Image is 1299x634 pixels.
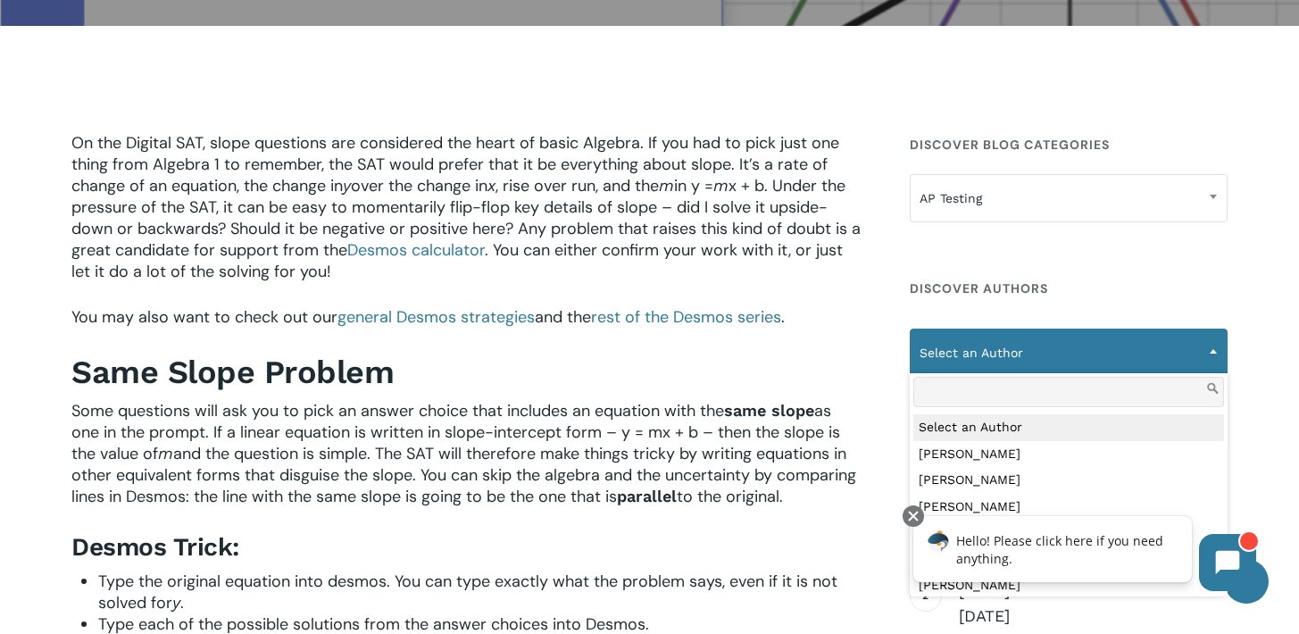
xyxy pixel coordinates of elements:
[913,494,1224,521] li: [PERSON_NAME]
[158,444,173,463] span: m
[71,443,856,507] span: and the question is simple. The SAT will therefore make things tricky by writing equations in oth...
[911,334,1227,371] span: Select an Author
[71,400,840,464] span: as one in the prompt. If a linear equation is written in slope-intercept form – y = mx + b – then...
[617,487,677,505] b: parallel
[713,176,729,195] span: m
[677,486,783,507] span: to the original.
[724,401,814,420] b: same slope
[71,354,394,391] b: Same Slope Problem
[172,593,180,612] span: y
[347,239,485,261] a: Desmos calculator
[911,179,1227,217] span: AP Testing
[71,400,724,421] span: Some questions will ask you to pick an answer choice that includes an equation with the
[910,174,1228,222] span: AP Testing
[674,175,713,196] span: in y =
[337,306,535,328] a: general Desmos strategies
[71,306,337,328] span: You may also want to check out our
[71,175,861,282] span: x + b. Under the pressure of the SAT, it can be easy to momentarily flip-flop key details of slop...
[910,129,1228,161] h4: Discover Blog Categories
[659,176,674,195] span: m
[71,532,239,562] b: Desmos Trick:
[535,306,591,328] span: and the
[351,175,487,196] span: over the change in
[895,502,1274,609] iframe: Chatbot
[71,132,839,196] span: On the Digital SAT, slope questions are considered the heart of basic Algebra. If you had to pick...
[180,592,184,613] span: .
[343,176,351,195] span: y
[913,414,1224,441] li: Select an Author
[781,306,785,328] span: .
[913,441,1224,468] li: [PERSON_NAME]
[495,175,659,196] span: , rise over run, and the
[913,467,1224,494] li: [PERSON_NAME]
[910,329,1228,377] span: Select an Author
[910,272,1228,304] h4: Discover Authors
[98,571,837,613] span: Type the original equation into desmos. You can type exactly what the problem says, even if it is...
[487,176,495,195] span: x
[591,306,781,328] a: rest of the Desmos series
[959,605,1228,627] span: [DATE]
